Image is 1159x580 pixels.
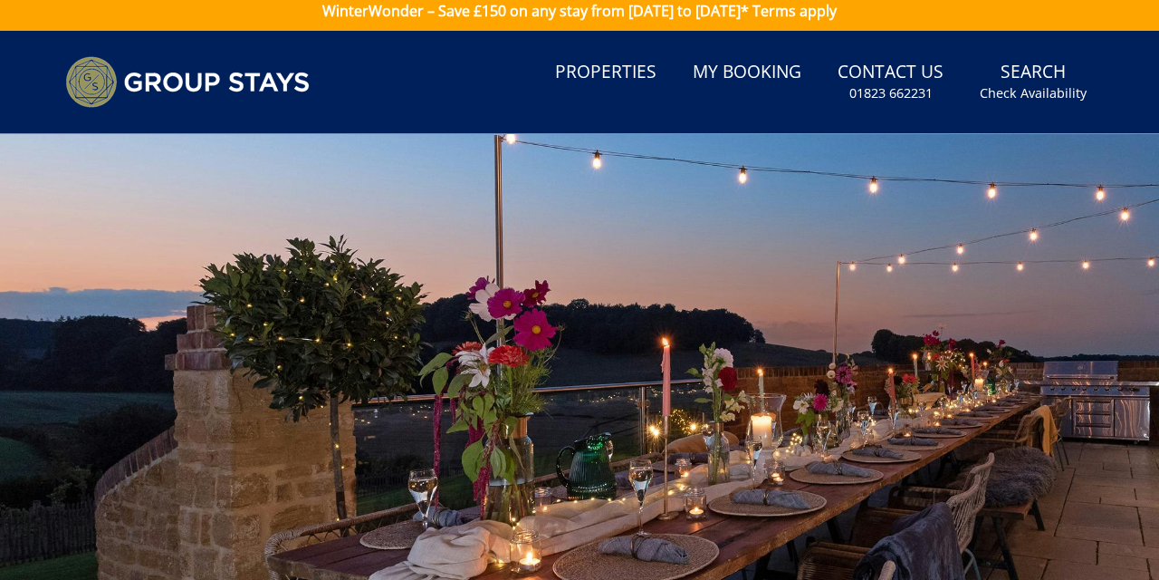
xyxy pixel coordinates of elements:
a: Contact Us01823 662231 [830,53,951,111]
small: 01823 662231 [849,84,933,102]
small: Check Availability [980,84,1087,102]
a: My Booking [685,53,809,93]
a: SearchCheck Availability [972,53,1094,111]
img: Group Stays [65,56,310,108]
a: Properties [548,53,664,93]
